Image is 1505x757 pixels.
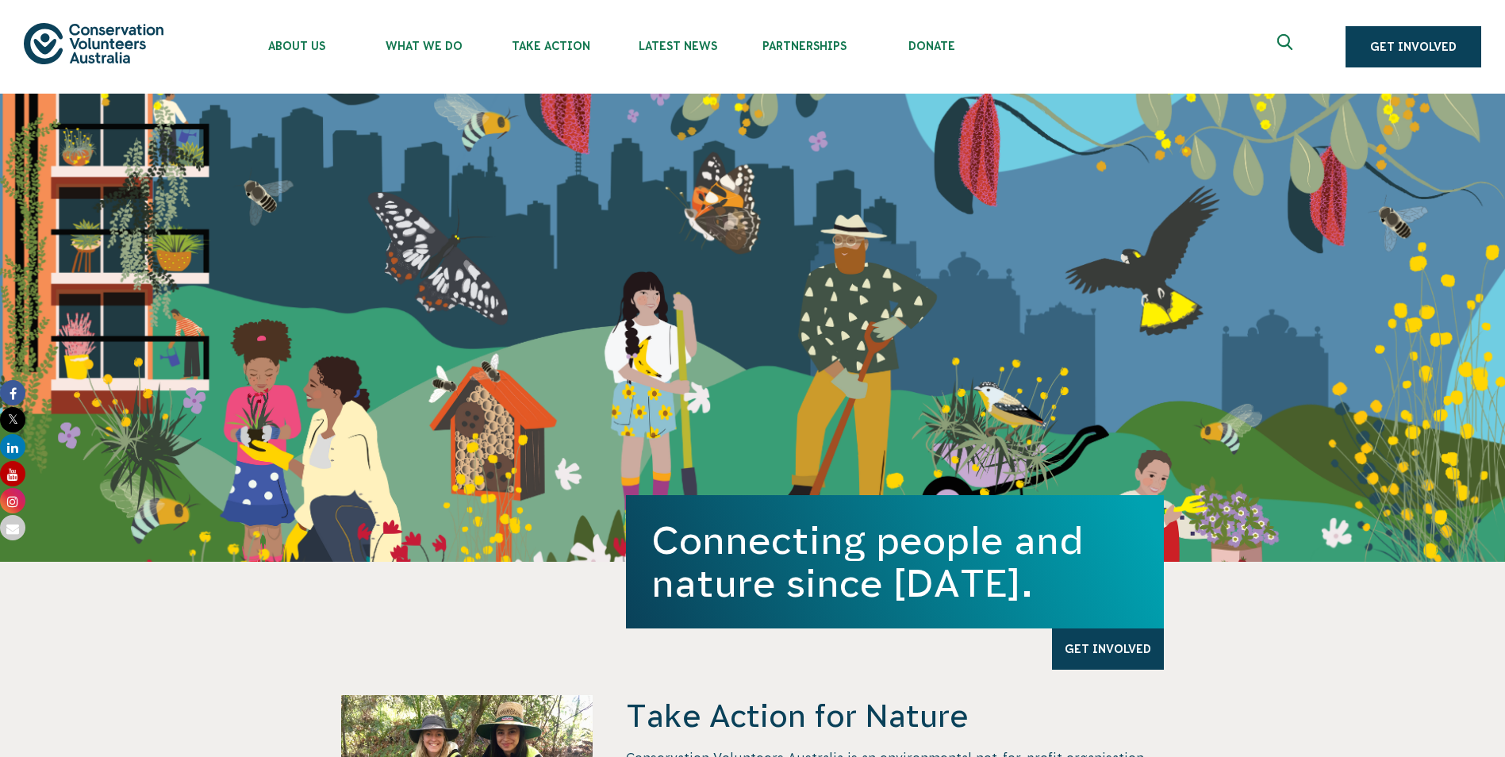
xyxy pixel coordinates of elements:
span: What We Do [360,40,487,52]
h4: Take Action for Nature [626,695,1164,736]
img: logo.svg [24,23,163,63]
span: Partnerships [741,40,868,52]
span: About Us [233,40,360,52]
span: Take Action [487,40,614,52]
span: Expand search box [1277,34,1297,60]
button: Expand search box Close search box [1268,28,1306,66]
h1: Connecting people and nature since [DATE]. [651,519,1138,605]
span: Donate [868,40,995,52]
a: Get Involved [1346,26,1481,67]
span: Latest News [614,40,741,52]
a: Get Involved [1052,628,1164,670]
